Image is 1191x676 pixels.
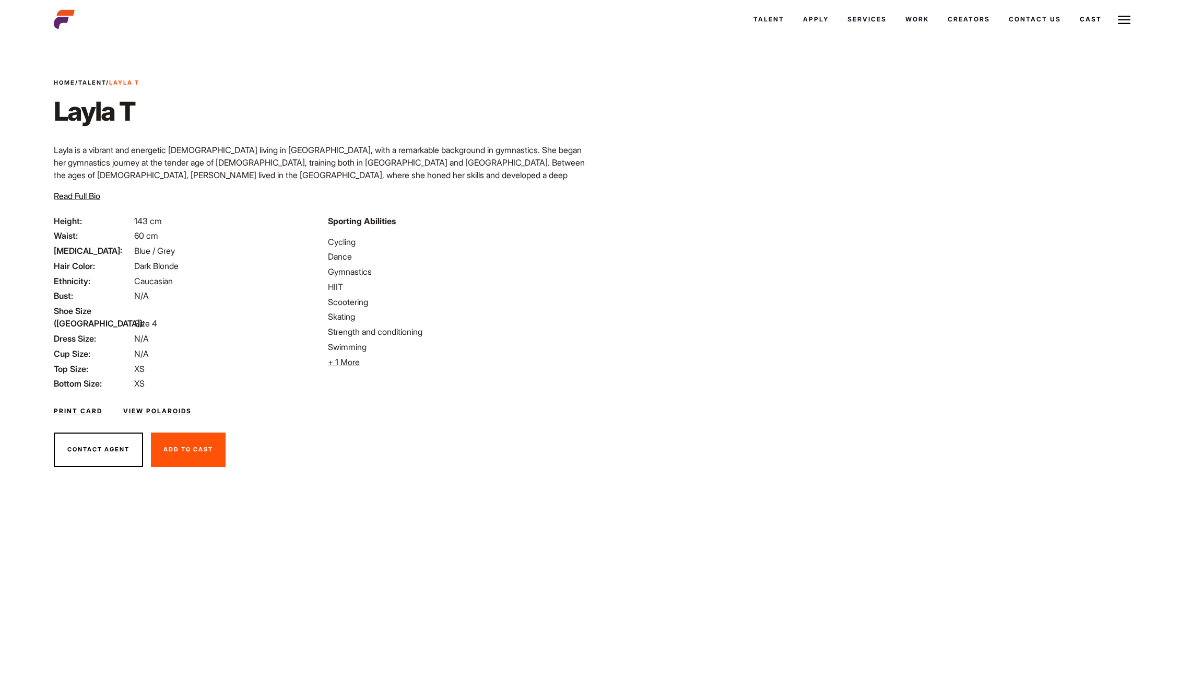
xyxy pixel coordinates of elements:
[134,230,158,241] span: 60 cm
[134,290,149,301] span: N/A
[54,9,75,30] img: cropped-aefm-brand-fav-22-square.png
[54,215,132,227] span: Height:
[54,190,100,202] button: Read Full Bio
[328,236,589,248] li: Cycling
[328,250,589,263] li: Dance
[134,276,173,286] span: Caucasian
[54,229,132,242] span: Waist:
[1118,14,1130,26] img: Burger icon
[54,78,139,87] span: / /
[151,433,226,467] button: Add To Cast
[794,5,838,33] a: Apply
[134,261,179,271] span: Dark Blonde
[54,289,132,302] span: Bust:
[328,296,589,308] li: Scootering
[54,260,132,272] span: Hair Color:
[54,433,143,467] button: Contact Agent
[109,79,139,86] strong: Layla T
[134,333,149,344] span: N/A
[938,5,999,33] a: Creators
[134,216,162,226] span: 143 cm
[838,5,896,33] a: Services
[54,244,132,257] span: [MEDICAL_DATA]:
[163,446,213,453] span: Add To Cast
[54,347,132,360] span: Cup Size:
[54,144,589,206] p: Layla is a vibrant and energetic [DEMOGRAPHIC_DATA] living in [GEOGRAPHIC_DATA], with a remarkabl...
[54,363,132,375] span: Top Size:
[134,318,157,329] span: Size 4
[328,265,589,278] li: Gymnastics
[1070,5,1111,33] a: Cast
[54,305,132,330] span: Shoe Size ([GEOGRAPHIC_DATA]):
[134,246,175,256] span: Blue / Grey
[54,275,132,287] span: Ethnicity:
[328,341,589,353] li: Swimming
[328,325,589,338] li: Strength and conditioning
[328,310,589,323] li: Skating
[54,332,132,345] span: Dress Size:
[328,357,360,367] span: + 1 More
[78,79,106,86] a: Talent
[744,5,794,33] a: Talent
[134,364,145,374] span: XS
[54,406,102,416] a: Print Card
[328,281,589,293] li: HIIT
[896,5,938,33] a: Work
[54,79,75,86] a: Home
[134,378,145,389] span: XS
[328,216,396,226] strong: Sporting Abilities
[54,96,139,127] h1: Layla T
[999,5,1070,33] a: Contact Us
[123,406,192,416] a: View Polaroids
[54,191,100,201] span: Read Full Bio
[54,377,132,390] span: Bottom Size:
[134,348,149,359] span: N/A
